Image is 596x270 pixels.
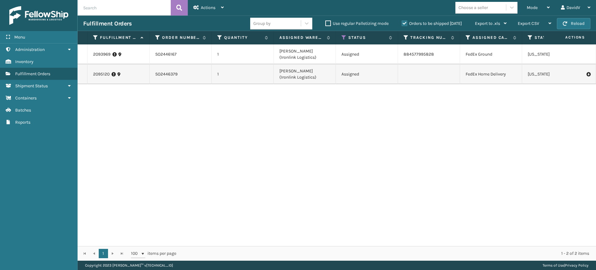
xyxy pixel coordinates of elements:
span: Containers [15,95,37,101]
span: Reports [15,120,30,125]
span: Mode [527,5,538,10]
td: 1 [212,64,274,84]
div: 1 - 2 of 2 items [185,250,589,257]
span: Shipment Status [15,83,48,89]
span: 100 [131,250,140,257]
span: Fulfillment Orders [15,71,50,76]
a: 2095120 [93,71,110,77]
label: Fulfillment Order Id [100,35,138,40]
label: Orders to be shipped [DATE] [402,21,462,26]
label: Use regular Palletizing mode [325,21,389,26]
label: Assigned Warehouse [279,35,324,40]
a: 1 [99,249,108,258]
div: | [543,261,589,270]
td: [US_STATE] [522,44,584,64]
td: FedEx Ground [460,44,522,64]
span: items per page [131,249,176,258]
label: Tracking Number [410,35,448,40]
img: logo [9,6,68,25]
td: SO2446379 [150,64,212,84]
td: 1 [212,44,274,64]
span: Inventory [15,59,34,64]
td: Assigned [336,64,398,84]
span: Batches [15,108,31,113]
span: Actions [546,32,589,43]
div: Choose a seller [458,4,488,11]
label: State [535,35,572,40]
a: 2093969 [93,51,111,57]
a: 884577995828 [404,52,434,57]
button: Reload [557,18,590,29]
td: Assigned [336,44,398,64]
i: Pull Label [586,71,590,77]
td: [PERSON_NAME] (Ironlink Logistics) [274,44,336,64]
label: Order Number [162,35,200,40]
h3: Fulfillment Orders [83,20,132,27]
span: Actions [201,5,215,10]
span: Export CSV [518,21,539,26]
td: FedEx Home Delivery [460,64,522,84]
p: Copyright 2023 [PERSON_NAME]™ v [TECHNICAL_ID] [85,261,173,270]
label: Assigned Carrier Service [472,35,510,40]
td: [US_STATE] [522,64,584,84]
a: Terms of Use [543,263,564,268]
a: Privacy Policy [565,263,589,268]
div: Group by [253,20,271,27]
span: Export to .xls [475,21,500,26]
span: Menu [14,34,25,40]
label: Status [348,35,386,40]
span: Administration [15,47,45,52]
td: [PERSON_NAME] (Ironlink Logistics) [274,64,336,84]
label: Quantity [224,35,262,40]
td: SO2446167 [150,44,212,64]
